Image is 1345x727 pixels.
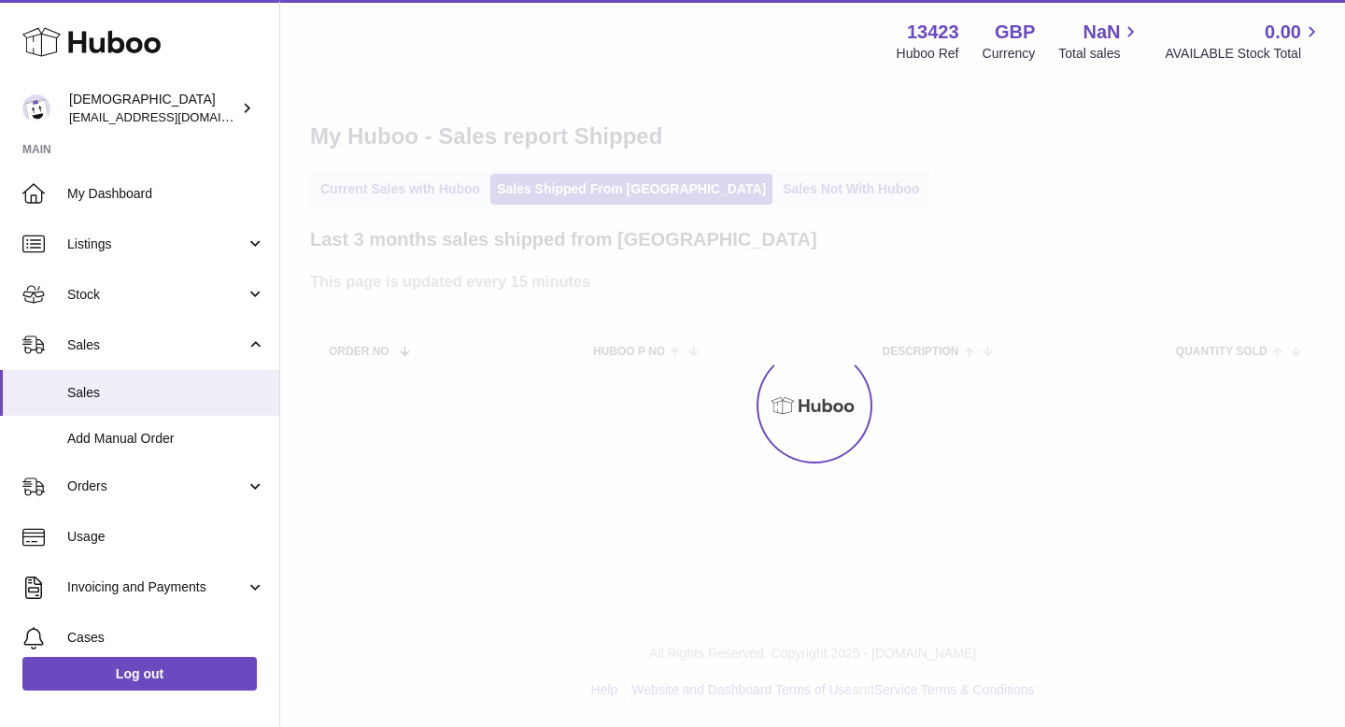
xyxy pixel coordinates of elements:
span: Listings [67,235,246,253]
span: Sales [67,336,246,354]
a: 0.00 AVAILABLE Stock Total [1165,20,1323,63]
span: Total sales [1058,45,1141,63]
span: NaN [1083,20,1120,45]
span: 0.00 [1265,20,1301,45]
span: Usage [67,528,265,546]
strong: 13423 [907,20,959,45]
a: Log out [22,657,257,691]
span: Sales [67,384,265,402]
span: [EMAIL_ADDRESS][DOMAIN_NAME] [69,109,275,124]
img: olgazyuz@outlook.com [22,94,50,122]
span: AVAILABLE Stock Total [1165,45,1323,63]
span: Stock [67,286,246,304]
strong: GBP [995,20,1035,45]
a: NaN Total sales [1058,20,1141,63]
span: Invoicing and Payments [67,578,246,596]
div: Huboo Ref [897,45,959,63]
span: Cases [67,629,265,647]
span: Orders [67,478,246,495]
span: My Dashboard [67,185,265,203]
span: Add Manual Order [67,430,265,448]
div: Currency [983,45,1036,63]
div: [DEMOGRAPHIC_DATA] [69,91,237,126]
